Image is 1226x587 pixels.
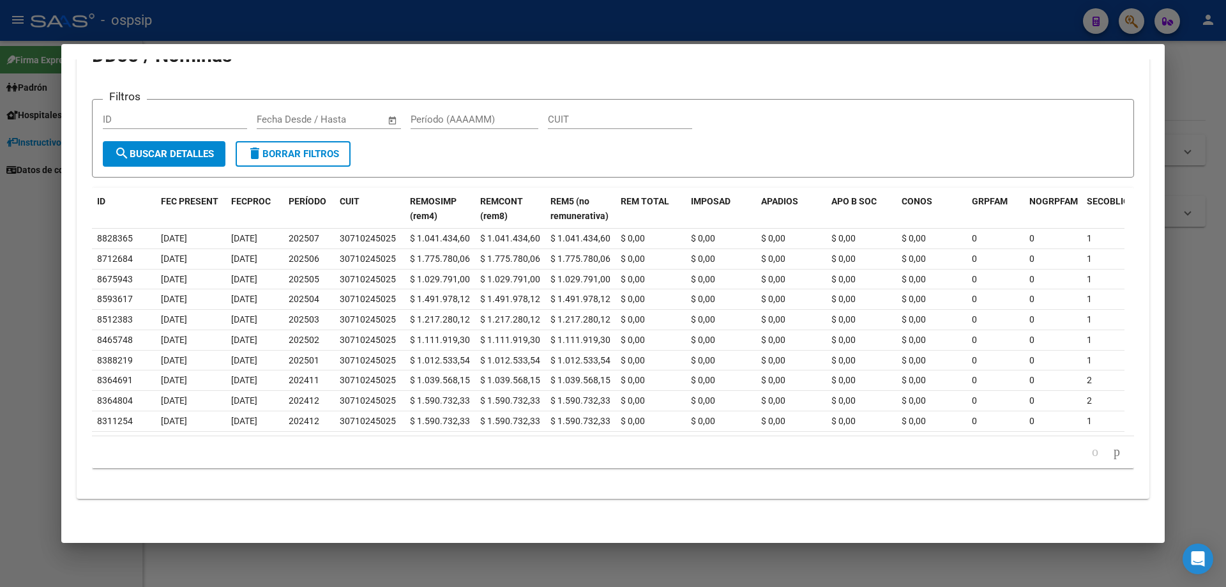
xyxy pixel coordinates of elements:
[480,196,523,221] span: REMCONT (rem8)
[761,335,785,345] span: $ 0,00
[340,333,396,347] div: 30710245025
[1029,395,1034,406] span: 0
[761,416,785,426] span: $ 0,00
[410,355,470,365] span: $ 1.012.533,54
[340,414,396,429] div: 30710245025
[410,196,457,221] span: REMOSIMP (rem4)
[972,395,977,406] span: 0
[289,314,319,324] span: 202503
[902,355,926,365] span: $ 0,00
[761,294,785,304] span: $ 0,00
[340,373,396,388] div: 30710245025
[691,416,715,426] span: $ 0,00
[550,294,610,304] span: $ 1.491.978,12
[231,294,257,304] span: [DATE]
[231,416,257,426] span: [DATE]
[480,233,540,243] span: $ 1.041.434,60
[831,335,856,345] span: $ 0,00
[550,314,610,324] span: $ 1.217.280,12
[1087,416,1092,426] span: 1
[691,274,715,284] span: $ 0,00
[831,416,856,426] span: $ 0,00
[161,395,187,406] span: [DATE]
[1087,274,1092,284] span: 1
[761,254,785,264] span: $ 0,00
[410,254,470,264] span: $ 1.775.780,06
[161,254,187,264] span: [DATE]
[550,274,610,284] span: $ 1.029.791,00
[897,188,967,230] datatable-header-cell: CONOS
[550,395,610,406] span: $ 1.590.732,33
[114,148,214,160] span: Buscar Detalles
[1087,335,1092,345] span: 1
[902,375,926,385] span: $ 0,00
[97,375,133,385] span: 8364691
[161,416,187,426] span: [DATE]
[972,233,977,243] span: 0
[161,294,187,304] span: [DATE]
[480,375,540,385] span: $ 1.039.568,15
[1082,188,1139,230] datatable-header-cell: SECOBLIG
[616,188,686,230] datatable-header-cell: REM TOTAL
[289,395,319,406] span: 202412
[340,292,396,307] div: 30710245025
[550,335,610,345] span: $ 1.111.919,30
[410,233,470,243] span: $ 1.041.434,60
[410,294,470,304] span: $ 1.491.978,12
[1183,544,1213,574] div: Open Intercom Messenger
[1029,416,1034,426] span: 0
[1029,294,1034,304] span: 0
[902,274,926,284] span: $ 0,00
[972,375,977,385] span: 0
[289,274,319,284] span: 202505
[231,335,257,345] span: [DATE]
[1029,233,1034,243] span: 0
[92,188,156,230] datatable-header-cell: ID
[972,294,977,304] span: 0
[480,294,540,304] span: $ 1.491.978,12
[257,114,298,125] input: Start date
[831,274,856,284] span: $ 0,00
[231,314,257,324] span: [DATE]
[691,355,715,365] span: $ 0,00
[161,335,187,345] span: [DATE]
[1087,233,1092,243] span: 1
[1029,375,1034,385] span: 0
[226,188,284,230] datatable-header-cell: FECPROC
[621,274,645,284] span: $ 0,00
[831,395,856,406] span: $ 0,00
[550,355,610,365] span: $ 1.012.533,54
[340,272,396,287] div: 30710245025
[480,314,540,324] span: $ 1.217.280,12
[231,233,257,243] span: [DATE]
[480,335,540,345] span: $ 1.111.919,30
[621,254,645,264] span: $ 0,00
[621,294,645,304] span: $ 0,00
[161,375,187,385] span: [DATE]
[691,314,715,324] span: $ 0,00
[340,196,359,206] span: CUIT
[1087,314,1092,324] span: 1
[1024,188,1082,230] datatable-header-cell: NOGRPFAM
[972,196,1008,206] span: GRPFAM
[161,196,218,206] span: FEC PRESENT
[289,355,319,365] span: 202501
[621,416,645,426] span: $ 0,00
[97,274,133,284] span: 8675943
[972,314,977,324] span: 0
[621,375,645,385] span: $ 0,00
[621,335,645,345] span: $ 0,00
[1029,274,1034,284] span: 0
[97,294,133,304] span: 8593617
[902,254,926,264] span: $ 0,00
[691,375,715,385] span: $ 0,00
[97,254,133,264] span: 8712684
[236,141,351,167] button: Borrar Filtros
[289,196,326,206] span: PERÍODO
[410,274,470,284] span: $ 1.029.791,00
[691,233,715,243] span: $ 0,00
[550,254,610,264] span: $ 1.775.780,06
[231,254,257,264] span: [DATE]
[550,375,610,385] span: $ 1.039.568,15
[114,146,130,161] mat-icon: search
